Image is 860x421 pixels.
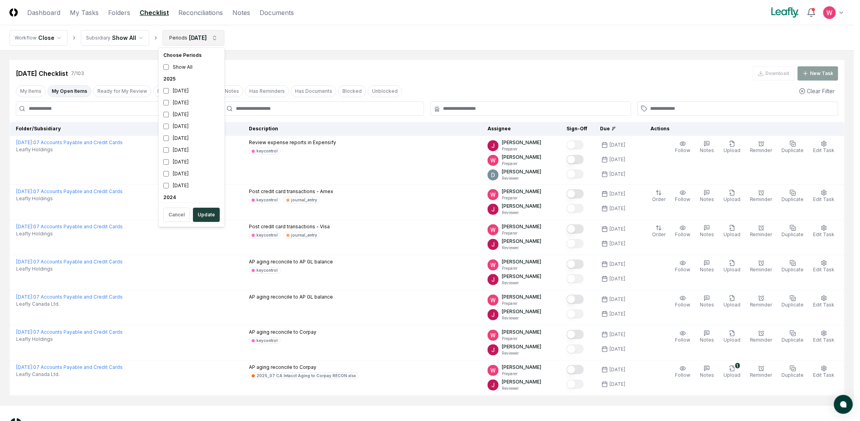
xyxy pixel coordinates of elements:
div: 2024 [160,192,223,203]
div: [DATE] [160,97,223,109]
button: Cancel [163,208,190,222]
button: Update [193,208,220,222]
div: [DATE] [160,85,223,97]
div: 2025 [160,73,223,85]
div: [DATE] [160,109,223,120]
div: Show All [160,61,223,73]
div: [DATE] [160,168,223,180]
div: [DATE] [160,156,223,168]
div: [DATE] [160,120,223,132]
div: [DATE] [160,180,223,192]
div: [DATE] [160,132,223,144]
div: Choose Periods [160,49,223,61]
div: [DATE] [160,144,223,156]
